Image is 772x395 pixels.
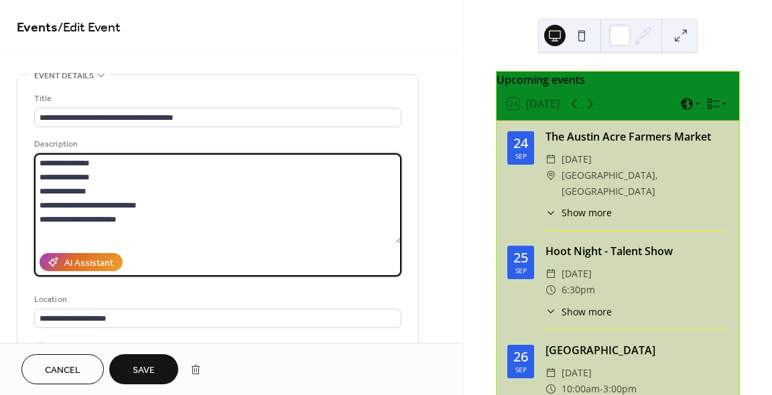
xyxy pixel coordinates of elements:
div: Upcoming events [497,72,739,88]
span: Show more [562,206,612,220]
div: The Austin Acre Farmers Market [545,129,728,145]
div: ​ [545,305,556,319]
a: Events [17,15,58,41]
span: Link to Google Maps [50,339,124,353]
span: Cancel [45,364,80,378]
div: ​ [545,167,556,183]
div: ​ [545,282,556,298]
div: Sep [515,153,527,159]
div: Location [34,293,399,307]
span: Save [133,364,155,378]
button: ​Show more [545,305,612,319]
button: AI Assistant [40,253,123,271]
div: ​ [545,266,556,282]
div: Title [34,92,399,106]
span: Show more [562,305,612,319]
span: Event details [34,69,94,83]
button: Save [109,354,178,384]
button: Cancel [21,354,104,384]
div: [GEOGRAPHIC_DATA] [545,342,728,358]
div: ​ [545,365,556,381]
button: ​Show more [545,206,612,220]
div: 25 [513,251,528,264]
div: Sep [515,267,527,274]
div: 24 [513,137,528,150]
div: ​ [545,206,556,220]
span: [GEOGRAPHIC_DATA], [GEOGRAPHIC_DATA] [562,167,728,200]
span: [DATE] [562,365,592,381]
div: 26 [513,350,528,364]
div: Sep [515,366,527,373]
div: Description [34,137,399,151]
div: AI Assistant [64,256,113,270]
span: [DATE] [562,266,592,282]
span: [DATE] [562,151,592,167]
div: ​ [545,151,556,167]
span: 6:30pm [562,282,595,298]
span: / Edit Event [58,15,121,41]
div: Hoot Night - Talent Show [545,243,728,259]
